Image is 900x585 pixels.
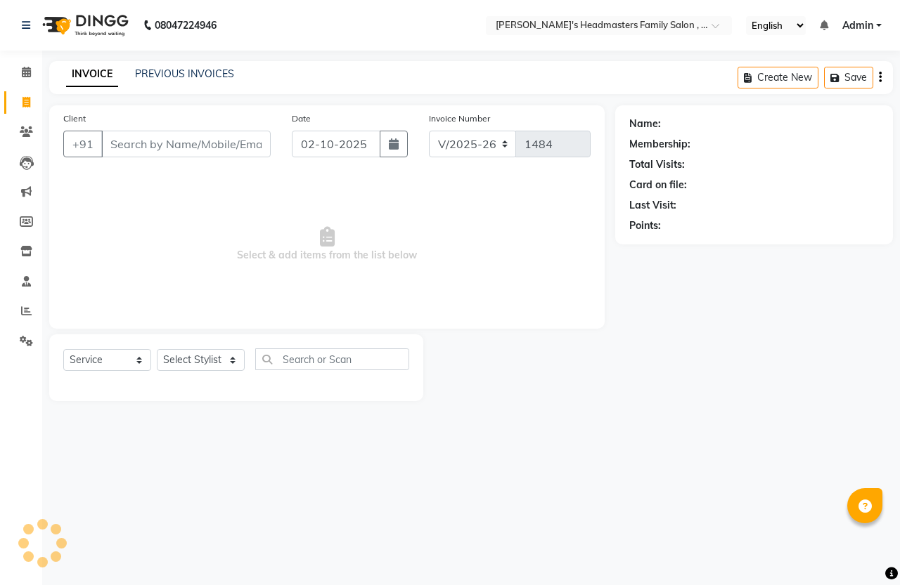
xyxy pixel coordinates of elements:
[135,67,234,80] a: PREVIOUS INVOICES
[63,131,103,157] button: +91
[738,67,818,88] button: Create New
[629,218,661,233] div: Points:
[63,112,86,125] label: Client
[292,112,311,125] label: Date
[842,18,873,33] span: Admin
[629,117,661,131] div: Name:
[629,198,676,213] div: Last Visit:
[429,112,490,125] label: Invoice Number
[36,6,132,45] img: logo
[629,178,687,192] div: Card on file:
[629,157,685,172] div: Total Visits:
[66,62,118,87] a: INVOICE
[155,6,217,45] b: 08047224946
[824,67,873,88] button: Save
[101,131,271,157] input: Search by Name/Mobile/Email/Code
[629,137,690,152] div: Membership:
[255,348,409,370] input: Search or Scan
[63,174,591,315] span: Select & add items from the list below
